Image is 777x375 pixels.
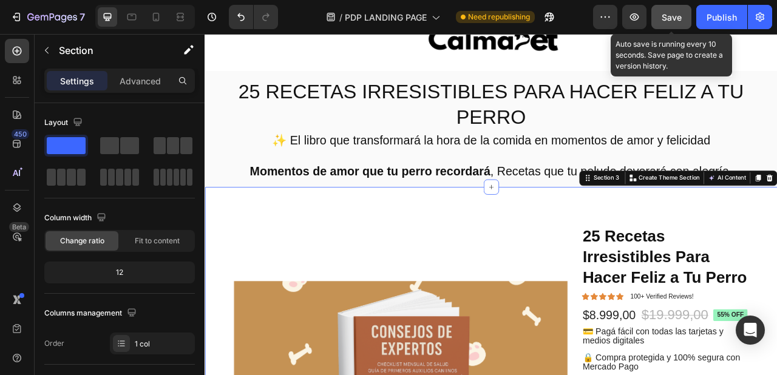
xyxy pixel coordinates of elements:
p: Section [59,43,158,58]
p: , Recetas que tu peludo devorará con alegría. [11,165,718,185]
span: Fit to content [135,235,180,246]
span: / [339,11,342,24]
button: 7 [5,5,90,29]
p: Settings [60,75,94,87]
strong: Momentos de amor que tu perro recordará [57,166,363,183]
div: Columns management [44,305,139,322]
iframe: Design area [205,34,777,375]
span: PDP LANDING PAGE [345,11,427,24]
h1: 25 Recetas Irresistibles Para Hacer Feliz a Tu Perro [480,244,692,325]
pre: 55% off [646,351,690,366]
button: Save [651,5,691,29]
div: Beta [9,222,29,232]
span: Need republishing [468,12,530,22]
div: Order [44,338,64,349]
span: Change ratio [60,235,104,246]
div: Column width [44,210,109,226]
div: 12 [47,264,192,281]
h2: Rich Text Editor. Editing area: main [10,57,719,124]
span: Save [662,12,682,22]
div: 450 [12,129,29,139]
div: Layout [44,115,85,131]
p: Advanced [120,75,161,87]
div: Section 3 [492,178,529,189]
div: Publish [707,11,737,24]
p: 7 [80,10,85,24]
p: 25 RECETAS IRRESISTIBLES PARA HACER FELIZ A TU PERRO [11,58,718,123]
div: 1 col [135,339,192,350]
p: Create Theme Section [552,178,629,189]
div: Undo/Redo [229,5,278,29]
div: Open Intercom Messenger [736,316,765,345]
div: $8.999,00 [480,347,549,370]
button: Publish [696,5,747,29]
p: ✨ El libro que transformará la hora de la comida en momentos de amor y felicidad [11,126,718,146]
p: 100+ Verified Reviews! [541,328,622,340]
button: AI Content [637,177,691,191]
div: $19.999,00 [554,346,642,370]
